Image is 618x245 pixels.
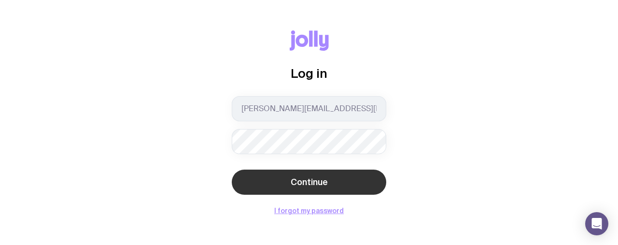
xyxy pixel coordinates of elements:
input: you@email.com [232,96,386,121]
button: I forgot my password [274,207,344,215]
span: Log in [291,66,327,80]
div: Open Intercom Messenger [585,212,608,235]
button: Continue [232,170,386,195]
span: Continue [291,176,328,188]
